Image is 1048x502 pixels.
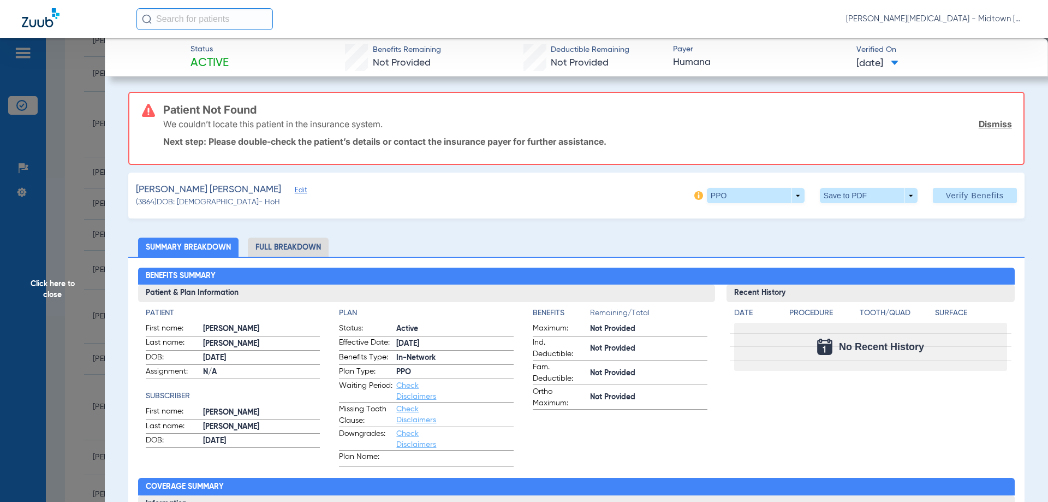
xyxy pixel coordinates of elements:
[339,451,392,466] span: Plan Name:
[146,421,199,434] span: Last name:
[533,308,590,319] h4: Benefits
[533,362,586,385] span: Fam. Deductible:
[22,8,59,27] img: Zuub Logo
[789,308,856,323] app-breakdown-title: Procedure
[138,478,1015,495] h2: Coverage Summary
[163,119,383,129] p: We couldn’t locate this patient in the insurance system.
[142,104,155,117] img: error-icon
[396,338,514,350] span: [DATE]
[339,366,392,379] span: Plan Type:
[203,367,320,378] span: N/A
[136,183,281,197] span: [PERSON_NAME] [PERSON_NAME]
[846,14,1026,25] span: [PERSON_NAME][MEDICAL_DATA] - Midtown [MEDICAL_DATA] Dental
[203,323,320,335] span: [PERSON_NAME]
[860,308,932,323] app-breakdown-title: Tooth/Quad
[856,57,898,70] span: [DATE]
[146,391,320,402] h4: Subscriber
[396,367,514,378] span: PPO
[727,285,1015,302] h3: Recent History
[946,191,1004,200] span: Verify Benefits
[373,44,441,56] span: Benefits Remaining
[396,352,514,364] span: In-Network
[203,352,320,364] span: [DATE]
[138,268,1015,285] h2: Benefits Summary
[203,407,320,418] span: [PERSON_NAME]
[860,308,932,319] h4: Tooth/Quad
[190,56,229,71] span: Active
[339,428,392,450] span: Downgrades:
[673,56,847,69] span: Humana
[339,337,392,350] span: Effective Date:
[248,238,329,257] li: Full Breakdown
[146,406,199,419] span: First name:
[146,352,199,365] span: DOB:
[295,186,305,197] span: Edit
[935,308,1007,319] h4: Surface
[839,341,924,352] span: No Recent History
[673,44,847,55] span: Payer
[203,421,320,433] span: [PERSON_NAME]
[856,44,1031,56] span: Verified On
[817,339,832,355] img: Calendar
[339,323,392,336] span: Status:
[136,197,280,208] span: (3864) DOB: [DEMOGRAPHIC_DATA] - HoH
[373,58,431,68] span: Not Provided
[396,405,436,424] a: Check Disclaimers
[590,392,707,403] span: Not Provided
[146,366,199,379] span: Assignment:
[590,323,707,335] span: Not Provided
[933,188,1017,203] button: Verify Benefits
[551,44,629,56] span: Deductible Remaining
[163,136,1012,147] p: Next step: Please double-check the patient’s details or contact the insurance payer for further a...
[789,308,856,319] h4: Procedure
[820,188,918,203] button: Save to PDF
[993,450,1048,502] iframe: Chat Widget
[138,238,239,257] li: Summary Breakdown
[533,323,586,336] span: Maximum:
[590,343,707,355] span: Not Provided
[146,435,199,448] span: DOB:
[707,188,805,203] button: PPO
[396,382,436,400] a: Check Disclaimers
[734,308,780,323] app-breakdown-title: Date
[138,285,715,302] h3: Patient & Plan Information
[694,191,703,200] img: info-icon
[396,323,514,335] span: Active
[203,435,320,447] span: [DATE]
[533,386,586,409] span: Ortho Maximum:
[533,308,590,323] app-breakdown-title: Benefits
[203,338,320,350] span: [PERSON_NAME]
[734,308,780,319] h4: Date
[190,44,229,55] span: Status
[146,323,199,336] span: First name:
[136,8,273,30] input: Search for patients
[339,380,392,402] span: Waiting Period:
[590,368,707,379] span: Not Provided
[339,308,514,319] h4: Plan
[163,104,1012,115] h3: Patient Not Found
[590,308,707,323] span: Remaining/Total
[339,352,392,365] span: Benefits Type:
[979,119,1012,129] a: Dismiss
[142,14,152,24] img: Search Icon
[339,404,392,427] span: Missing Tooth Clause:
[935,308,1007,323] app-breakdown-title: Surface
[551,58,609,68] span: Not Provided
[533,337,586,360] span: Ind. Deductible:
[396,430,436,448] a: Check Disclaimers
[146,337,199,350] span: Last name:
[146,308,320,319] h4: Patient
